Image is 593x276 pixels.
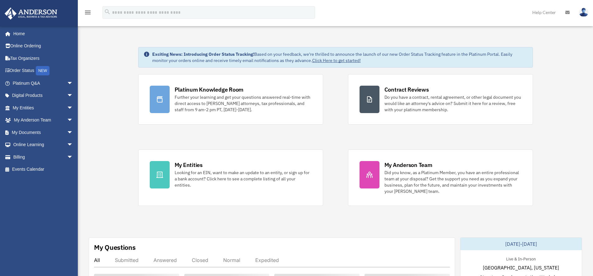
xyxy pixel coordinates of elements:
a: My Anderson Team Did you know, as a Platinum Member, you have an entire professional team at your... [348,150,533,206]
span: arrow_drop_down [67,102,79,114]
div: Did you know, as a Platinum Member, you have an entire professional team at your disposal? Get th... [384,169,521,194]
a: My Anderson Teamarrow_drop_down [4,114,82,126]
a: Contract Reviews Do you have a contract, rental agreement, or other legal document you would like... [348,74,533,125]
a: Tax Organizers [4,52,82,64]
i: menu [84,9,92,16]
div: Answered [153,257,177,263]
img: Anderson Advisors Platinum Portal [3,7,59,20]
a: Events Calendar [4,163,82,176]
div: Based on your feedback, we're thrilled to announce the launch of our new Order Status Tracking fe... [152,51,528,64]
a: Home [4,27,79,40]
div: Submitted [115,257,139,263]
strong: Exciting News: Introducing Order Status Tracking! [152,51,254,57]
div: Live & In-Person [501,255,541,262]
div: My Questions [94,243,136,252]
span: arrow_drop_down [67,139,79,151]
a: menu [84,11,92,16]
a: Platinum Knowledge Room Further your learning and get your questions answered real-time with dire... [138,74,323,125]
a: Digital Productsarrow_drop_down [4,89,82,102]
div: Closed [192,257,208,263]
a: Billingarrow_drop_down [4,151,82,163]
div: Do you have a contract, rental agreement, or other legal document you would like an attorney's ad... [384,94,521,113]
a: My Entities Looking for an EIN, want to make an update to an entity, or sign up for a bank accoun... [138,150,323,206]
div: Contract Reviews [384,86,429,93]
img: User Pic [579,8,588,17]
span: arrow_drop_down [67,89,79,102]
div: My Anderson Team [384,161,432,169]
div: NEW [36,66,49,75]
span: arrow_drop_down [67,77,79,90]
a: Click Here to get started! [312,58,361,63]
i: search [104,8,111,15]
span: [GEOGRAPHIC_DATA], [US_STATE] [483,264,559,271]
div: Further your learning and get your questions answered real-time with direct access to [PERSON_NAM... [175,94,312,113]
a: Online Ordering [4,40,82,52]
a: My Documentsarrow_drop_down [4,126,82,139]
div: All [94,257,100,263]
div: Platinum Knowledge Room [175,86,244,93]
a: Order StatusNEW [4,64,82,77]
div: Normal [223,257,240,263]
span: arrow_drop_down [67,126,79,139]
span: arrow_drop_down [67,151,79,164]
div: Looking for an EIN, want to make an update to an entity, or sign up for a bank account? Click her... [175,169,312,188]
div: [DATE]-[DATE] [460,238,582,250]
a: Online Learningarrow_drop_down [4,139,82,151]
a: Platinum Q&Aarrow_drop_down [4,77,82,89]
span: arrow_drop_down [67,114,79,127]
a: My Entitiesarrow_drop_down [4,102,82,114]
div: My Entities [175,161,203,169]
div: Expedited [255,257,279,263]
